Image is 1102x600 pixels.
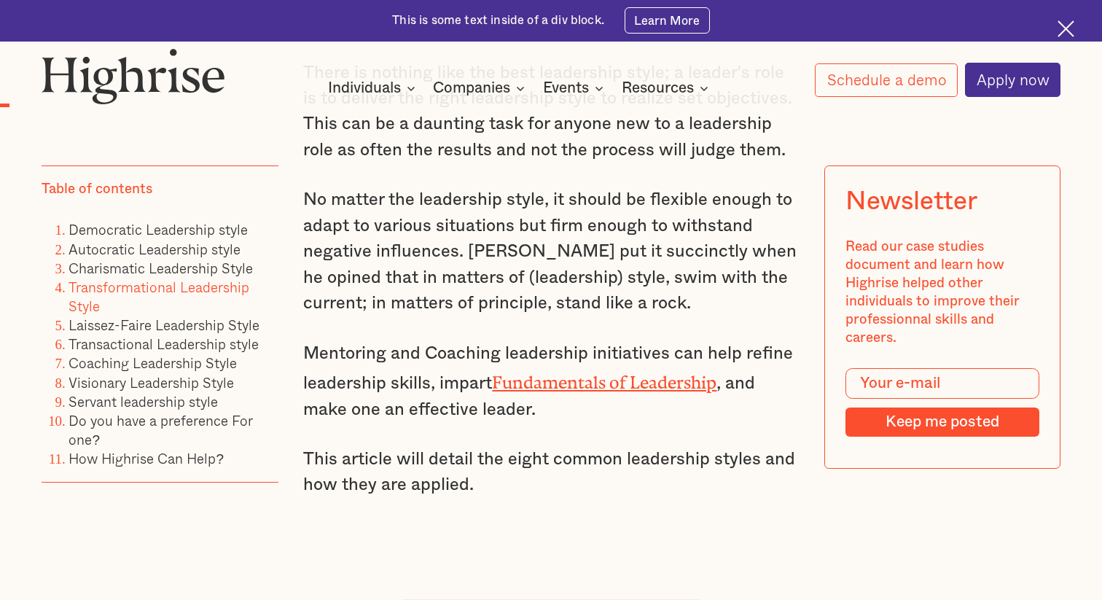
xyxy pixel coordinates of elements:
[845,368,1039,437] form: Modal Form
[303,187,798,316] p: No matter the leadership style, it should be flexible enough to adapt to various situations but f...
[42,48,226,104] img: Highrise logo
[625,7,710,34] a: Learn More
[433,79,529,97] div: Companies
[69,410,252,450] a: Do you have a preference For one?
[845,187,977,217] div: Newsletter
[392,12,604,28] div: This is some text inside of a div block.
[69,353,237,374] a: Coaching Leadership Style
[303,341,798,423] p: Mentoring and Coaching leadership initiatives can help refine leadership skills, impart , and mak...
[845,368,1039,400] input: Your e-mail
[433,79,510,97] div: Companies
[69,333,259,354] a: Transactional Leadership style
[69,276,249,316] a: Transformational Leadership Style
[69,372,234,393] a: Visionary Leadership Style
[622,79,713,97] div: Resources
[69,238,241,260] a: Autocratic Leadership style
[328,79,420,97] div: Individuals
[303,61,798,164] p: There is nothing like the best leadership style; a leader's role is to deliver the right leadersh...
[69,219,248,241] a: Democratic Leadership style
[492,373,716,383] a: Fundamentals of Leadership
[69,257,253,278] a: Charismatic Leadership Style
[69,314,259,335] a: Laissez-Faire Leadership Style
[845,408,1039,437] input: Keep me posted
[303,447,798,499] p: This article will detail the eight common leadership styles and how they are applied.
[543,79,589,97] div: Events
[622,79,694,97] div: Resources
[42,180,152,198] div: Table of contents
[815,63,958,97] a: Schedule a demo
[69,448,224,469] a: How Highrise Can Help?
[543,79,608,97] div: Events
[845,238,1039,348] div: Read our case studies document and learn how Highrise helped other individuals to improve their p...
[1058,20,1074,37] img: Cross icon
[69,391,218,412] a: Servant leadership style
[965,63,1061,96] a: Apply now
[328,79,401,97] div: Individuals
